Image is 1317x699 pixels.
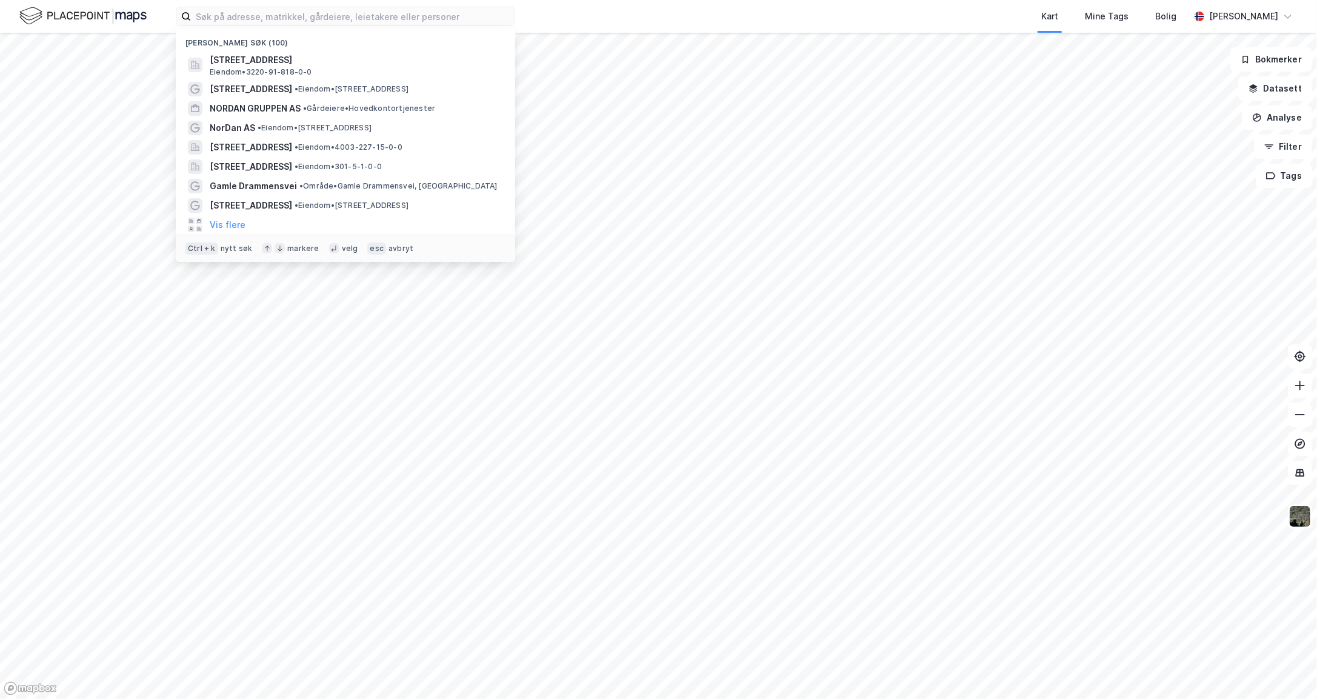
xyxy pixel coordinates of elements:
span: • [295,84,298,93]
span: [STREET_ADDRESS] [210,82,292,96]
div: markere [287,244,319,253]
img: 9k= [1289,505,1312,528]
span: • [258,123,261,132]
button: Analyse [1242,105,1312,130]
iframe: Chat Widget [1256,641,1317,699]
div: Ctrl + k [185,242,218,255]
span: NorDan AS [210,121,255,135]
span: Eiendom • [STREET_ADDRESS] [258,123,372,133]
div: Bolig [1155,9,1176,24]
div: [PERSON_NAME] søk (100) [176,28,515,50]
div: Chatt-widget [1256,641,1317,699]
span: • [303,104,307,113]
span: Gårdeiere • Hovedkontortjenester [303,104,435,113]
div: avbryt [388,244,413,253]
span: • [299,181,303,190]
span: • [295,201,298,210]
div: esc [367,242,386,255]
span: NORDAN GRUPPEN AS [210,101,301,116]
span: [STREET_ADDRESS] [210,53,501,67]
button: Tags [1256,164,1312,188]
input: Søk på adresse, matrikkel, gårdeiere, leietakere eller personer [191,7,515,25]
div: nytt søk [221,244,253,253]
span: Eiendom • 301-5-1-0-0 [295,162,382,172]
span: • [295,142,298,152]
div: Kart [1041,9,1058,24]
span: [STREET_ADDRESS] [210,140,292,155]
span: Eiendom • [STREET_ADDRESS] [295,84,408,94]
span: Eiendom • 3220-91-818-0-0 [210,67,312,77]
span: [STREET_ADDRESS] [210,159,292,174]
span: Område • Gamle Drammensvei, [GEOGRAPHIC_DATA] [299,181,498,191]
img: logo.f888ab2527a4732fd821a326f86c7f29.svg [19,5,147,27]
button: Datasett [1238,76,1312,101]
span: [STREET_ADDRESS] [210,198,292,213]
div: [PERSON_NAME] [1209,9,1278,24]
span: Eiendom • [STREET_ADDRESS] [295,201,408,210]
span: Gamle Drammensvei [210,179,297,193]
div: Mine Tags [1085,9,1129,24]
span: • [295,162,298,171]
button: Bokmerker [1230,47,1312,72]
div: velg [342,244,358,253]
span: Eiendom • 4003-227-15-0-0 [295,142,402,152]
a: Mapbox homepage [4,681,57,695]
button: Filter [1254,135,1312,159]
button: Vis flere [210,218,245,232]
